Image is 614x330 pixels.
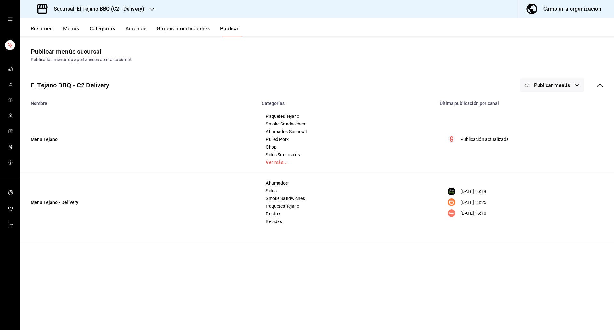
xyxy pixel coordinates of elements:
[125,26,146,36] button: Artículos
[460,210,486,217] p: [DATE] 16:18
[49,5,144,13] h3: Sucursal: El Tejano BBQ (C2 - Delivery)
[266,196,428,201] span: Smoke Sandwiches
[534,82,570,88] span: Publicar menús
[20,106,258,173] td: Menu Tejano
[157,26,210,36] button: Grupos modificadores
[460,199,486,206] p: [DATE] 13:25
[8,17,13,22] button: open drawer
[266,189,428,193] span: Sides
[266,122,428,126] span: Smoke Sandwiches
[31,26,53,36] button: Resumen
[31,56,604,63] div: Publica los menús que pertenecen a esta sucursal.
[63,26,79,36] button: Menús
[266,129,428,134] span: Ahumados Sucursal
[266,137,428,141] span: Pulled Pork
[266,114,428,118] span: Paquetes Tejano
[31,80,110,90] div: El Tejano BBQ - C2 Delivery
[258,97,436,106] th: Categorías
[266,181,428,185] span: Ahumados
[266,219,428,224] span: Bebidas
[266,212,428,216] span: Postres
[543,4,601,13] div: Cambiar a organización
[436,97,614,106] th: Última publicación por canal
[520,78,584,92] button: Publicar menús
[266,152,428,157] span: Sides Sucursales
[460,136,509,143] p: Publicación actualizada
[31,47,101,56] div: Publicar menús sucursal
[220,26,240,36] button: Publicar
[266,204,428,208] span: Paquetes Tejano
[20,173,258,232] td: Menu Tejano - Delivery
[20,97,258,106] th: Nombre
[460,188,486,195] p: [DATE] 16:19
[20,97,614,232] table: menu maker table for brand
[90,26,115,36] button: Categorías
[266,145,428,149] span: Chop
[31,26,614,36] div: navigation tabs
[266,160,428,165] a: Ver más...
